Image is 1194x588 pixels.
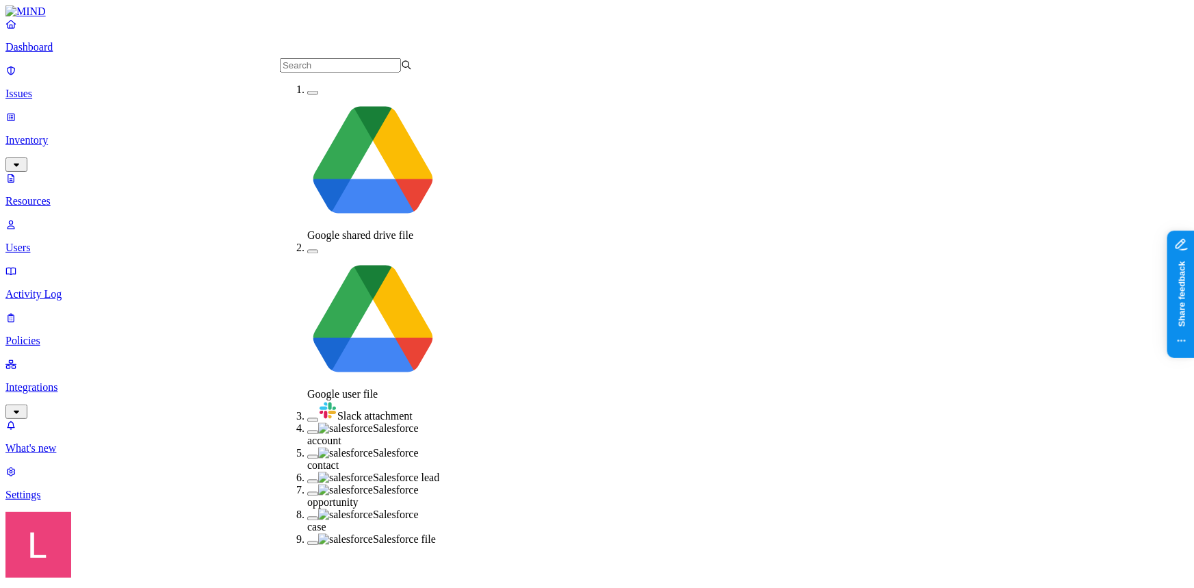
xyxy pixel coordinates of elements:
span: Salesforce lead [373,472,439,484]
a: MIND [5,5,1189,18]
img: salesforce [318,472,373,485]
a: Inventory [5,111,1189,170]
a: Dashboard [5,18,1189,53]
img: google-drive [307,255,439,386]
input: Search [280,58,401,73]
img: salesforce [318,448,373,460]
p: What's new [5,442,1189,455]
a: Users [5,218,1189,254]
a: What's new [5,419,1189,455]
span: Slack attachment [337,411,413,422]
img: salesforce [318,509,373,522]
a: Activity Log [5,265,1189,301]
p: Policies [5,335,1189,347]
p: Settings [5,489,1189,501]
span: Salesforce case [307,509,419,533]
span: Google user file [307,389,378,400]
p: Inventory [5,134,1189,146]
span: Salesforce opportunity [307,485,419,509]
a: Resources [5,172,1189,207]
span: Google shared drive file [307,230,413,242]
p: Activity Log [5,288,1189,301]
img: salesforce [318,485,373,497]
img: Landen Brown [5,512,71,578]
a: Settings [5,465,1189,501]
span: Salesforce contact [307,448,419,472]
span: Salesforce account [307,423,419,447]
span: Salesforce file [373,534,436,546]
p: Resources [5,195,1189,207]
img: slack [318,401,337,420]
img: google-drive [307,96,439,227]
p: Users [5,242,1189,254]
a: Issues [5,64,1189,100]
img: MIND [5,5,46,18]
img: salesforce [318,423,373,435]
p: Integrations [5,381,1189,394]
p: Dashboard [5,41,1189,53]
a: Policies [5,311,1189,347]
img: salesforce [318,534,373,546]
p: Issues [5,88,1189,100]
a: Integrations [5,358,1189,417]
